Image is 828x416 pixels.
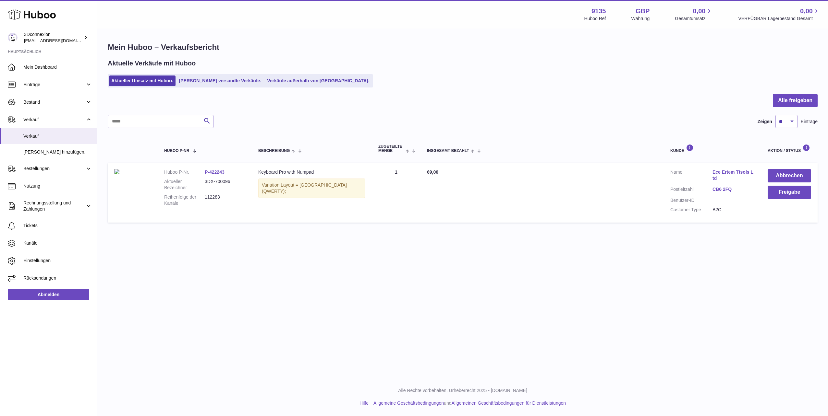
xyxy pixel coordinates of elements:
dt: Benutzer-ID [670,197,712,203]
dt: Aktueller Bezeichner [164,179,205,191]
div: Währung [631,16,650,22]
dd: B2C [712,207,755,213]
span: [EMAIL_ADDRESS][DOMAIN_NAME] [24,38,95,43]
a: Allgemeinen Geschäftsbedingungen für Dienstleistungen [451,400,566,406]
span: 0,00 [693,7,706,16]
span: Bestand [23,99,85,105]
button: Freigabe [768,186,811,199]
span: Kanäle [23,240,92,246]
span: Mein Dashboard [23,64,92,70]
span: Rechnungsstellung und Zahlungen [23,200,85,212]
span: Gesamtumsatz [675,16,713,22]
span: Rücksendungen [23,275,92,281]
div: Keyboard Pro with Numpad [258,169,365,175]
dt: Postleitzahl [670,186,712,194]
a: Hilfe [359,400,369,406]
dd: 3DX-700096 [205,179,245,191]
a: 0,00 VERFÜGBAR Lagerbestand Gesamt [738,7,820,22]
img: 3Dconnexion_Keyboard-Pro-with-Numpad_main.png [114,169,119,174]
img: order_eu@3dconnexion.com [8,33,18,42]
a: Abmelden [8,289,89,300]
a: [PERSON_NAME] versandte Verkäufe. [177,75,264,86]
span: Layout = [GEOGRAPHIC_DATA] (QWERTY); [262,182,347,194]
span: Einstellungen [23,258,92,264]
a: Ece Ertem Ttsols Ltd [712,169,755,181]
span: Huboo P-Nr [164,149,189,153]
label: Zeigen [758,119,772,125]
button: Alle freigeben [773,94,818,107]
span: Einträge [23,82,85,88]
td: 1 [372,163,420,222]
span: Bestellungen [23,166,85,172]
strong: GBP [636,7,650,16]
a: CB6 2FQ [712,186,755,192]
div: Variation: [258,179,365,198]
span: Nutzung [23,183,92,189]
h2: Aktuelle Verkäufe mit Huboo [108,59,196,68]
dd: 112283 [205,194,245,206]
dt: Name [670,169,712,183]
span: Verkauf [23,133,92,139]
li: und [371,400,566,406]
a: Allgemeine Geschäftsbedingungen [373,400,444,406]
div: Aktion / Status [768,144,811,153]
a: P-422243 [205,169,225,175]
span: ZUGETEILTE Menge [378,144,404,153]
dt: Reihenfolge der Kanäle [164,194,205,206]
button: Abbrechen [768,169,811,182]
span: Verkauf [23,117,85,123]
div: Huboo Ref [584,16,606,22]
a: 0,00 Gesamtumsatz [675,7,713,22]
h1: Mein Huboo – Verkaufsbericht [108,42,818,52]
span: Einträge [801,119,818,125]
a: Verkäufe außerhalb von [GEOGRAPHIC_DATA]. [265,75,371,86]
span: Insgesamt bezahlt [427,149,469,153]
dt: Huboo P-Nr. [164,169,205,175]
div: Kunde [670,144,755,153]
span: Beschreibung [258,149,290,153]
dt: Customer Type [670,207,712,213]
span: Tickets [23,223,92,229]
span: 0,00 [800,7,813,16]
span: 69,00 [427,169,438,175]
span: VERFÜGBAR Lagerbestand Gesamt [738,16,820,22]
span: [PERSON_NAME] hinzufügen. [23,149,92,155]
p: Alle Rechte vorbehalten. Urheberrecht 2025 - [DOMAIN_NAME] [103,387,823,394]
div: 3Dconnexion [24,31,82,44]
strong: 9135 [591,7,606,16]
a: Aktueller Umsatz mit Huboo. [109,75,176,86]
